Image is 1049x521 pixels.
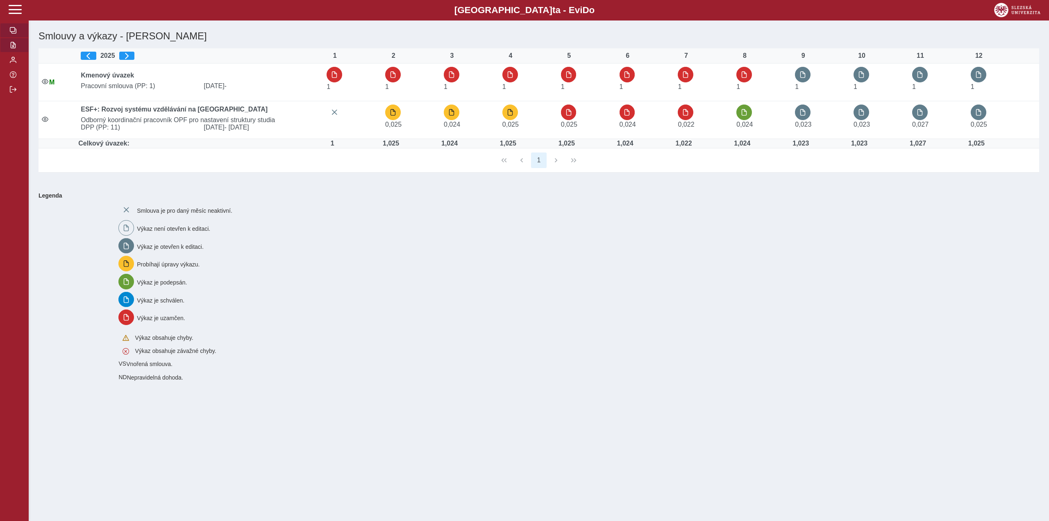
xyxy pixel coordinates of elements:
span: Úvazek : 0,192 h / den. 0,96 h / týden. [444,121,460,128]
span: Údaje souhlasí s údaji v Magionu [49,79,54,86]
button: 1 [531,152,547,168]
div: Úvazek : 8,184 h / den. 40,92 h / týden. [851,140,867,147]
div: 2025 [81,52,320,60]
div: Úvazek : 8,192 h / den. 40,96 h / týden. [734,140,750,147]
span: Úvazek : 0,2 h / den. 1 h / týden. [385,121,402,128]
div: Úvazek : 8,2 h / den. 41 h / týden. [968,140,985,147]
span: - [225,82,227,89]
span: [DATE] [200,82,323,90]
b: Kmenový úvazek [81,72,134,79]
div: 3 [444,52,460,59]
div: Úvazek : 8,216 h / den. 41,08 h / týden. [910,140,926,147]
div: 1 [327,52,343,59]
span: Úvazek : 0,184 h / den. 0,92 h / týden. [795,121,811,128]
div: Úvazek : 8,192 h / den. 40,96 h / týden. [441,140,458,147]
span: o [589,5,595,15]
div: 5 [561,52,577,59]
span: Úvazek : 0,192 h / den. 0,96 h / týden. [620,121,636,128]
span: Úvazek : 0,2 h / den. 1 h / týden. [502,121,519,128]
div: Úvazek : 8,192 h / den. 40,96 h / týden. [617,140,633,147]
span: Výkaz je otevřen k editaci. [137,243,204,250]
span: [DATE] [200,124,323,131]
div: Úvazek : 8,176 h / den. 40,88 h / týden. [675,140,692,147]
span: Smlouva je pro daný měsíc neaktivní. [137,207,232,214]
b: Legenda [35,189,1036,202]
div: Úvazek : 8 h / den. 40 h / týden. [324,140,341,147]
td: Celkový úvazek: [77,139,323,148]
span: Výkaz obsahuje závažné chyby. [135,348,216,354]
span: Úvazek : 0,184 h / den. 0,92 h / týden. [854,121,870,128]
div: Úvazek : 8,2 h / den. 41 h / týden. [559,140,575,147]
span: Úvazek : 8 h / den. 40 h / týden. [444,83,447,90]
img: logo_web_su.png [994,3,1040,17]
span: - [DATE] [225,124,249,131]
span: Úvazek : 8 h / den. 40 h / týden. [736,83,740,90]
span: Výkaz je schválen. [137,297,184,303]
span: Probíhají úpravy výkazu. [137,261,200,268]
span: Odborný koordinační pracovník OPF pro nastavení struktury studia [77,116,323,124]
span: Smlouva vnořená do kmene [118,374,127,380]
div: 11 [912,52,929,59]
span: Výkaz není otevřen k editaci. [137,225,210,232]
span: t [552,5,555,15]
span: Nepravidelná dohoda. [127,374,183,381]
span: Úvazek : 0,176 h / den. 0,88 h / týden. [678,121,694,128]
b: [GEOGRAPHIC_DATA] a - Evi [25,5,1024,16]
div: 7 [678,52,694,59]
span: Úvazek : 8 h / den. 40 h / týden. [620,83,623,90]
span: Výkaz je uzamčen. [137,315,185,321]
span: Pracovní smlouva (PP: 1) [77,82,200,90]
span: Vnořená smlouva. [126,361,173,367]
span: Úvazek : 0,192 h / den. 0,96 h / týden. [736,121,753,128]
span: Smlouva vnořená do kmene [118,360,126,367]
div: 9 [795,52,811,59]
div: 4 [502,52,519,59]
span: Výkaz je podepsán. [137,279,187,286]
span: DPP (PP: 11) [77,124,200,131]
span: Úvazek : 8 h / den. 40 h / týden. [502,83,506,90]
div: Úvazek : 8,184 h / den. 40,92 h / týden. [792,140,809,147]
span: Úvazek : 8 h / den. 40 h / týden. [561,83,565,90]
span: Úvazek : 8 h / den. 40 h / týden. [327,83,330,90]
div: 8 [736,52,753,59]
div: 6 [620,52,636,59]
div: 2 [385,52,402,59]
span: Úvazek : 0,2 h / den. 1 h / týden. [971,121,987,128]
span: Úvazek : 8 h / den. 40 h / týden. [795,83,799,90]
span: Úvazek : 8 h / den. 40 h / týden. [385,83,389,90]
span: Úvazek : 8 h / den. 40 h / týden. [854,83,857,90]
span: D [582,5,589,15]
span: Úvazek : 8 h / den. 40 h / týden. [678,83,681,90]
i: Smlouva je aktivní [42,78,48,85]
i: Smlouva je aktivní [42,116,48,123]
b: ESF+: Rozvoj systému vzdělávání na [GEOGRAPHIC_DATA] [81,106,268,113]
div: 10 [854,52,870,59]
span: Výkaz obsahuje chyby. [135,334,193,341]
span: Úvazek : 0,216 h / den. 1,08 h / týden. [912,121,929,128]
div: 12 [971,52,987,59]
span: Úvazek : 8 h / den. 40 h / týden. [912,83,916,90]
span: Úvazek : 0,2 h / den. 1 h / týden. [561,121,577,128]
div: Úvazek : 8,2 h / den. 41 h / týden. [500,140,516,147]
span: Úvazek : 8 h / den. 40 h / týden. [971,83,974,90]
div: Úvazek : 8,2 h / den. 41 h / týden. [383,140,399,147]
h1: Smlouvy a výkazy - [PERSON_NAME] [35,27,874,45]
